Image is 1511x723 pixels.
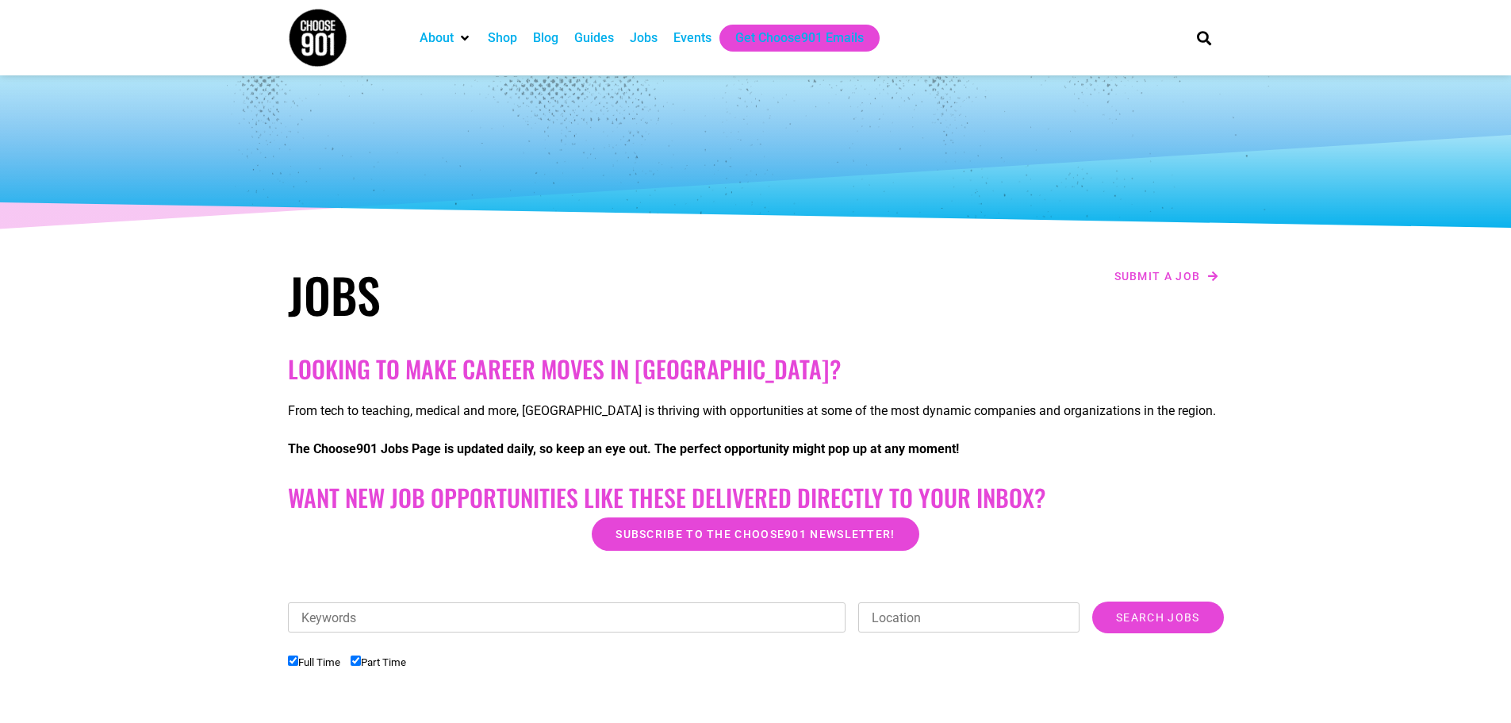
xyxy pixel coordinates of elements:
[858,602,1080,633] input: Location
[288,656,340,668] label: Full Time
[288,483,1224,512] h2: Want New Job Opportunities like these Delivered Directly to your Inbox?
[1191,25,1217,51] div: Search
[1110,266,1224,287] a: Submit a job
[288,656,298,666] input: Full Time
[533,29,558,48] a: Blog
[630,29,658,48] a: Jobs
[288,402,1224,421] p: From tech to teaching, medical and more, [GEOGRAPHIC_DATA] is thriving with opportunities at some...
[735,29,864,48] a: Get Choose901 Emails
[288,602,846,633] input: Keywords
[574,29,614,48] a: Guides
[1114,271,1201,282] span: Submit a job
[488,29,517,48] a: Shop
[412,25,1170,52] nav: Main nav
[412,25,480,52] div: About
[1092,602,1223,633] input: Search Jobs
[420,29,454,48] a: About
[592,517,918,551] a: Subscribe to the Choose901 newsletter!
[288,266,748,323] h1: Jobs
[351,656,406,668] label: Part Time
[616,529,895,540] span: Subscribe to the Choose901 newsletter!
[673,29,711,48] a: Events
[288,441,959,456] strong: The Choose901 Jobs Page is updated daily, so keep an eye out. The perfect opportunity might pop u...
[288,355,1224,383] h2: Looking to make career moves in [GEOGRAPHIC_DATA]?
[351,656,361,666] input: Part Time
